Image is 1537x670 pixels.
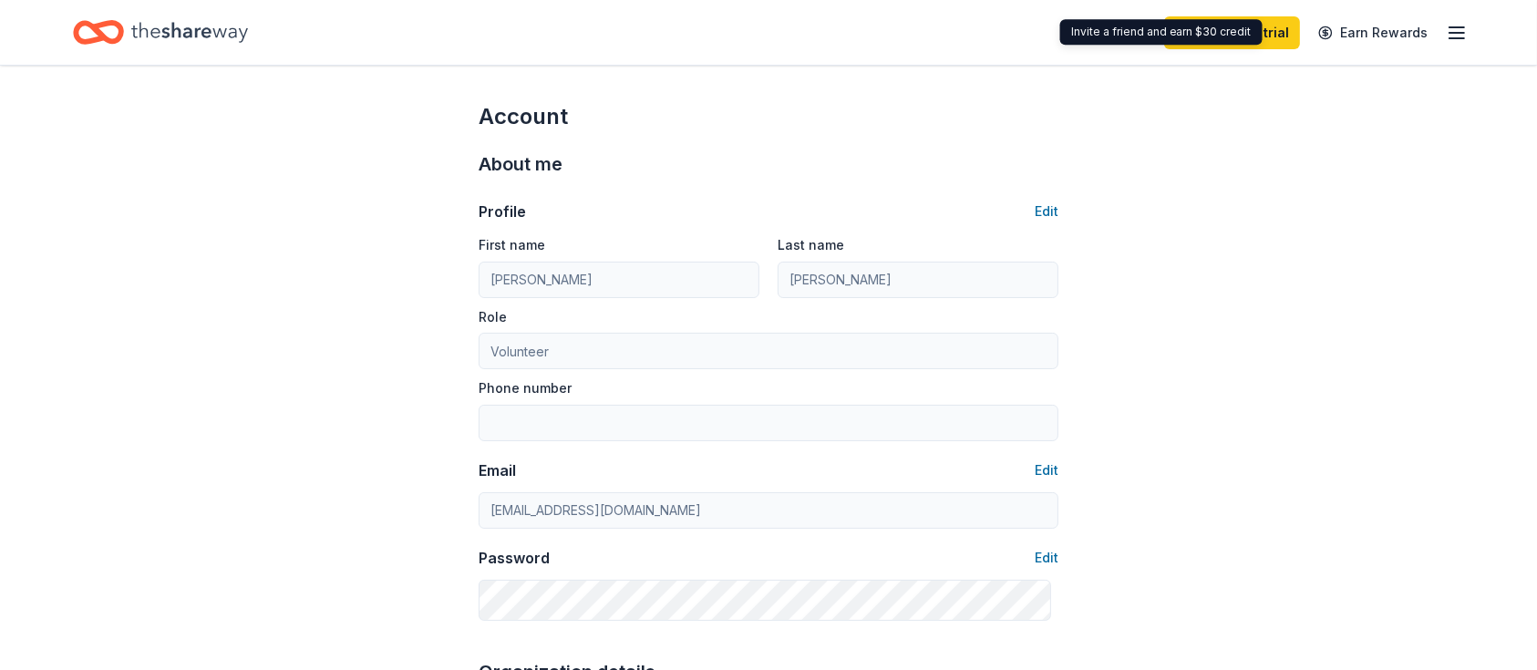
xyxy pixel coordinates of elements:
[1307,16,1439,49] a: Earn Rewards
[1035,459,1058,481] button: Edit
[778,236,844,254] label: Last name
[479,459,516,481] div: Email
[479,308,507,326] label: Role
[1035,201,1058,222] button: Edit
[479,379,572,397] label: Phone number
[73,11,248,54] a: Home
[479,149,1058,179] div: About me
[1035,547,1058,569] button: Edit
[1164,16,1300,49] a: Start free trial
[479,236,545,254] label: First name
[1060,19,1263,45] div: Invite a friend and earn $30 credit
[479,102,1058,131] div: Account
[479,547,550,569] div: Password
[479,201,526,222] div: Profile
